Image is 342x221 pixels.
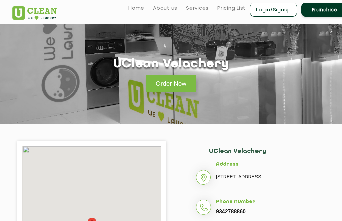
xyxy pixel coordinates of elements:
img: UClean Laundry and Dry Cleaning [12,6,57,20]
a: Pricing List [217,4,246,12]
a: 9342788860 [216,209,246,215]
p: [STREET_ADDRESS] [216,172,305,182]
h5: Address [216,162,305,168]
a: Services [186,4,209,12]
h5: Phone Number [216,199,305,205]
a: Home [128,4,144,12]
h2: UClean Velachery [209,148,305,162]
a: Login/Signup [250,3,297,17]
a: About us [153,4,177,12]
a: Order Now [146,75,196,92]
h1: UClean Velachery [113,57,229,71]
